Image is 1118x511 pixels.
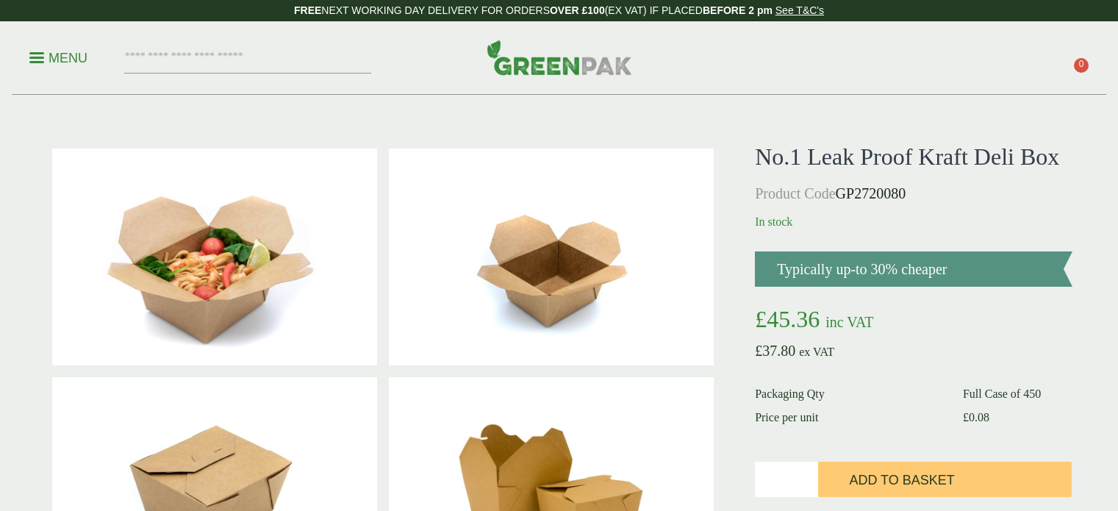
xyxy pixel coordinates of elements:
img: Deli Box No1 Open [389,149,714,365]
span: Add to Basket [849,473,954,489]
span: £ [755,343,762,359]
a: Menu [29,49,87,64]
p: GP2720080 [755,182,1072,204]
strong: FREE [294,4,321,16]
span: 0 [1074,58,1089,73]
span: Product Code [755,185,835,201]
dt: Price per unit [755,409,945,426]
span: inc VAT [825,314,873,330]
img: GreenPak Supplies [487,40,632,75]
h1: No.1 Leak Proof Kraft Deli Box [755,143,1072,171]
p: Menu [29,49,87,67]
strong: OVER £100 [550,4,605,16]
dd: Full Case of 450 [963,385,1072,403]
span: £ [963,411,969,424]
button: Add to Basket [818,462,1072,497]
span: ex VAT [799,346,834,358]
a: See T&C's [775,4,824,16]
strong: BEFORE 2 pm [703,4,773,16]
span: £ [755,306,767,332]
dt: Packaging Qty [755,385,945,403]
bdi: 45.36 [755,306,820,332]
bdi: 37.80 [755,343,795,359]
bdi: 0.08 [963,411,989,424]
img: No 1 Deli Box With Prawn Noodles [52,149,377,365]
p: In stock [755,213,1072,231]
